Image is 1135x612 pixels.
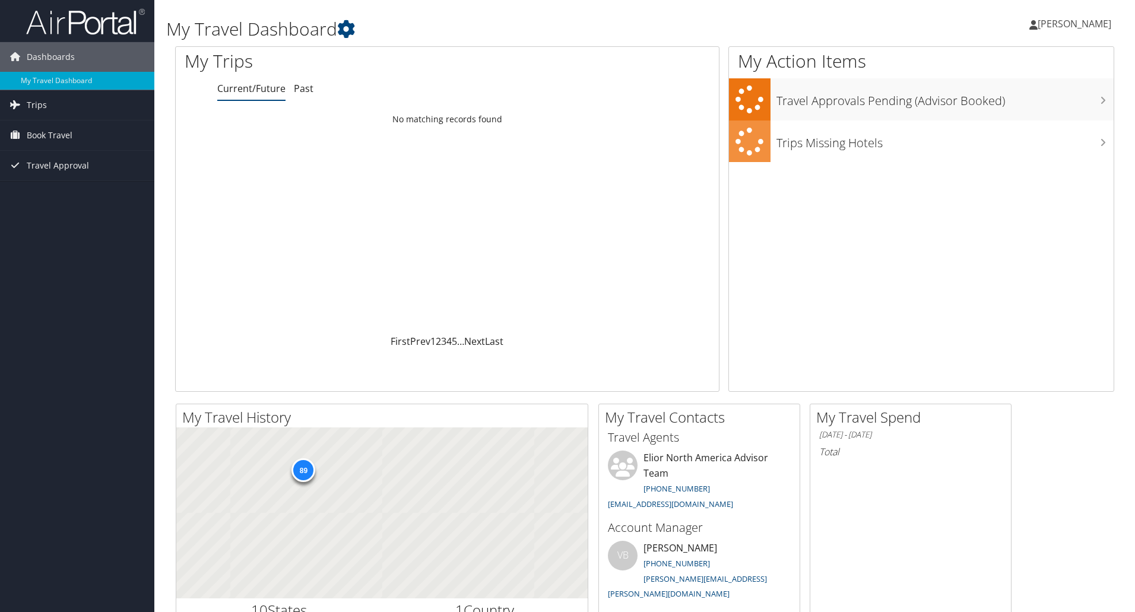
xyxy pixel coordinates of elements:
[441,335,446,348] a: 3
[27,121,72,150] span: Book Travel
[410,335,430,348] a: Prev
[27,151,89,180] span: Travel Approval
[643,483,710,494] a: [PHONE_NUMBER]
[182,407,588,427] h2: My Travel History
[294,82,313,95] a: Past
[1038,17,1111,30] span: [PERSON_NAME]
[608,573,767,600] a: [PERSON_NAME][EMAIL_ADDRESS][PERSON_NAME][DOMAIN_NAME]
[176,109,719,130] td: No matching records found
[26,8,145,36] img: airportal-logo.png
[1029,6,1123,42] a: [PERSON_NAME]
[446,335,452,348] a: 4
[605,407,800,427] h2: My Travel Contacts
[452,335,457,348] a: 5
[608,541,638,570] div: VB
[27,90,47,120] span: Trips
[457,335,464,348] span: …
[602,451,797,514] li: Elior North America Advisor Team
[27,42,75,72] span: Dashboards
[816,407,1011,427] h2: My Travel Spend
[776,129,1114,151] h3: Trips Missing Hotels
[185,49,484,74] h1: My Trips
[643,558,710,569] a: [PHONE_NUMBER]
[729,121,1114,163] a: Trips Missing Hotels
[430,335,436,348] a: 1
[608,519,791,536] h3: Account Manager
[776,87,1114,109] h3: Travel Approvals Pending (Advisor Booked)
[217,82,286,95] a: Current/Future
[729,49,1114,74] h1: My Action Items
[608,429,791,446] h3: Travel Agents
[819,429,1002,440] h6: [DATE] - [DATE]
[602,541,797,604] li: [PERSON_NAME]
[166,17,804,42] h1: My Travel Dashboard
[391,335,410,348] a: First
[485,335,503,348] a: Last
[464,335,485,348] a: Next
[436,335,441,348] a: 2
[608,499,733,509] a: [EMAIL_ADDRESS][DOMAIN_NAME]
[729,78,1114,121] a: Travel Approvals Pending (Advisor Booked)
[291,458,315,482] div: 89
[819,445,1002,458] h6: Total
